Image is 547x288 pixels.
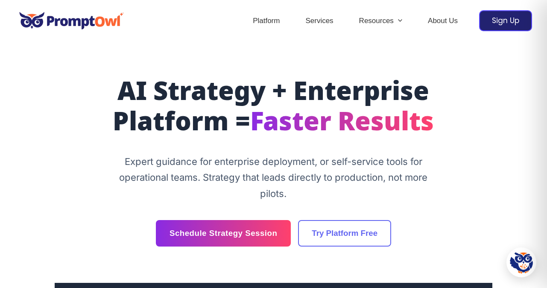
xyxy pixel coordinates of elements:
[298,220,391,247] a: Try Platform Free
[240,6,293,36] a: Platform
[479,10,532,31] a: Sign Up
[240,6,471,36] nav: Site Navigation: Header
[113,154,433,202] p: Expert guidance for enterprise deployment, or self-service tools for operational teams. Strategy ...
[15,6,128,35] img: promptowl.ai logo
[394,6,402,36] span: Menu Toggle
[415,6,471,36] a: About Us
[69,78,478,139] h1: AI Strategy + Enterprise Platform =
[293,6,346,36] a: Services
[510,251,533,274] img: Hootie - PromptOwl AI Assistant
[346,6,415,36] a: ResourcesMenu Toggle
[156,220,291,247] a: Schedule Strategy Session
[250,107,434,140] span: Faster Results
